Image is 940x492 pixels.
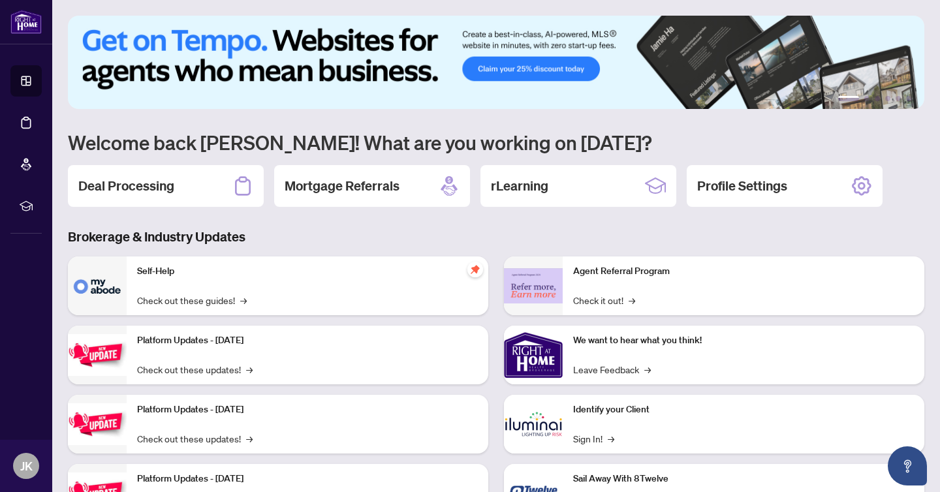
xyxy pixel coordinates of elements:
[68,130,924,155] h1: Welcome back [PERSON_NAME]! What are you working on [DATE]?
[573,333,914,348] p: We want to hear what you think!
[608,431,614,446] span: →
[573,362,651,377] a: Leave Feedback→
[504,268,563,304] img: Agent Referral Program
[137,293,247,307] a: Check out these guides!→
[629,293,635,307] span: →
[864,96,869,101] button: 2
[467,262,483,277] span: pushpin
[68,16,924,109] img: Slide 0
[137,403,478,417] p: Platform Updates - [DATE]
[573,293,635,307] a: Check it out!→
[246,362,253,377] span: →
[68,228,924,246] h3: Brokerage & Industry Updates
[137,333,478,348] p: Platform Updates - [DATE]
[906,96,911,101] button: 6
[896,96,901,101] button: 5
[888,446,927,485] button: Open asap
[573,431,614,446] a: Sign In!→
[504,395,563,454] img: Identify your Client
[875,96,880,101] button: 3
[68,403,127,444] img: Platform Updates - July 8, 2025
[491,177,548,195] h2: rLearning
[137,264,478,279] p: Self-Help
[20,457,33,475] span: JK
[838,96,859,101] button: 1
[10,10,42,34] img: logo
[78,177,174,195] h2: Deal Processing
[68,256,127,315] img: Self-Help
[573,472,914,486] p: Sail Away With 8Twelve
[137,472,478,486] p: Platform Updates - [DATE]
[246,431,253,446] span: →
[644,362,651,377] span: →
[137,431,253,446] a: Check out these updates!→
[240,293,247,307] span: →
[697,177,787,195] h2: Profile Settings
[885,96,890,101] button: 4
[573,264,914,279] p: Agent Referral Program
[504,326,563,384] img: We want to hear what you think!
[285,177,399,195] h2: Mortgage Referrals
[573,403,914,417] p: Identify your Client
[137,362,253,377] a: Check out these updates!→
[68,334,127,375] img: Platform Updates - July 21, 2025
